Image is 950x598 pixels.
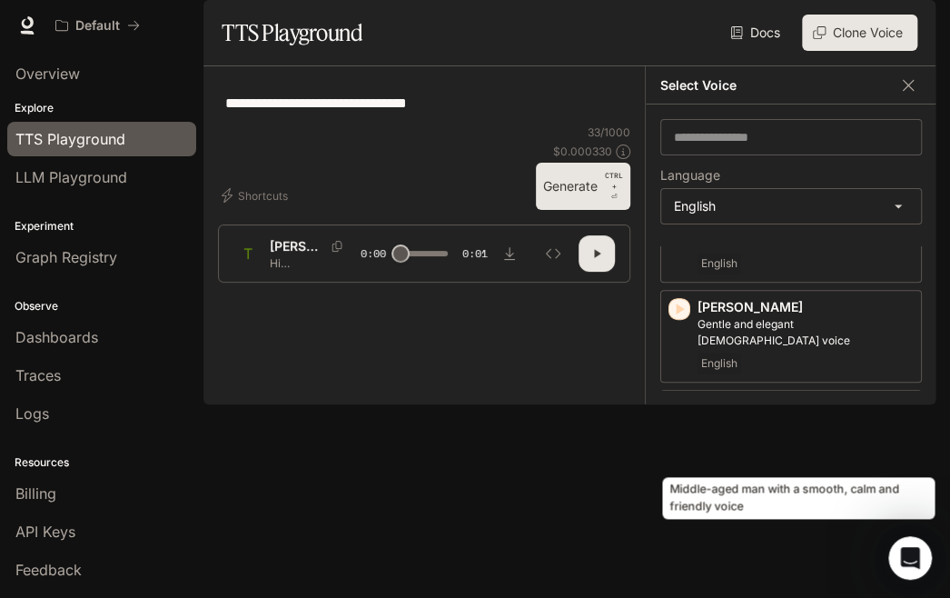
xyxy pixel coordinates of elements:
button: Clone Voice [802,15,917,51]
button: Download audio [491,235,528,272]
div: T [233,239,262,268]
iframe: Intercom live chat [888,536,932,580]
p: $ 0.000330 [553,144,612,159]
button: Inspect [535,235,571,272]
span: English [698,253,741,274]
p: [PERSON_NAME] [698,298,914,316]
h1: TTS Playground [222,15,362,51]
span: 0:01 [462,244,488,263]
button: Copy Voice ID [324,241,350,252]
p: ⏎ [605,170,623,203]
p: Language [660,169,720,182]
p: 33 / 1000 [588,125,630,140]
span: 0:00 [361,244,386,263]
div: Middle-aged man with a smooth, calm and friendly voice [662,477,935,519]
p: Gentle and elegant female voice [698,316,914,349]
p: [PERSON_NAME] [270,237,324,255]
button: Shortcuts [218,181,295,210]
p: Default [75,18,120,34]
div: English [661,189,921,224]
button: All workspaces [47,7,148,44]
button: GenerateCTRL +⏎ [536,163,630,210]
p: CTRL + [605,170,623,192]
p: Hi [PERSON_NAME] How are you doing [DATE] [270,255,353,271]
span: English [698,353,741,374]
a: Docs [727,15,787,51]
